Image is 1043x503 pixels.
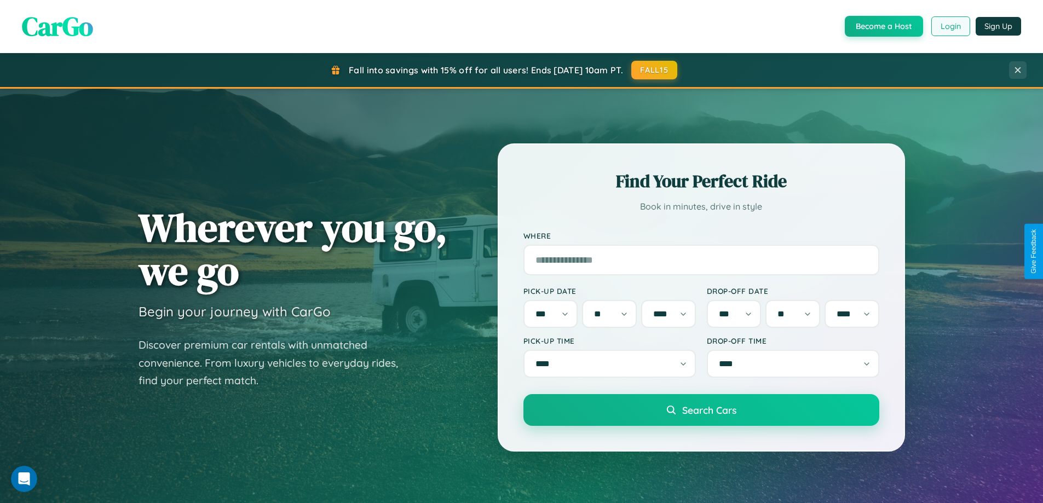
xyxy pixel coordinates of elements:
h3: Begin your journey with CarGo [139,303,331,320]
p: Discover premium car rentals with unmatched convenience. From luxury vehicles to everyday rides, ... [139,336,412,390]
label: Where [523,231,879,240]
p: Book in minutes, drive in style [523,199,879,215]
button: Sign Up [976,17,1021,36]
label: Pick-up Time [523,336,696,345]
span: Fall into savings with 15% off for all users! Ends [DATE] 10am PT. [349,65,623,76]
h2: Find Your Perfect Ride [523,169,879,193]
iframe: Intercom live chat [11,466,37,492]
label: Drop-off Time [707,336,879,345]
button: Login [931,16,970,36]
button: Search Cars [523,394,879,426]
div: Give Feedback [1030,229,1038,274]
button: FALL15 [631,61,677,79]
label: Pick-up Date [523,286,696,296]
button: Become a Host [845,16,923,37]
span: Search Cars [682,404,736,416]
span: CarGo [22,8,93,44]
h1: Wherever you go, we go [139,206,447,292]
label: Drop-off Date [707,286,879,296]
